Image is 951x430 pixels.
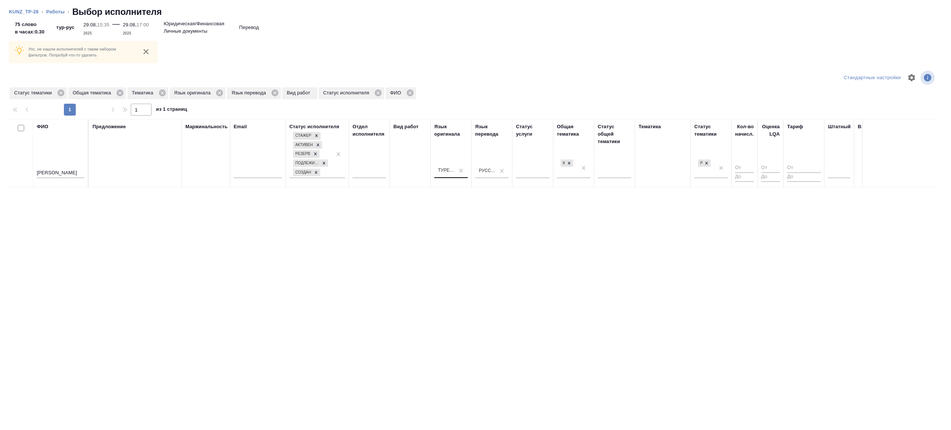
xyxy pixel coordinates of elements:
div: Подлежит внедрению [293,159,320,167]
div: Статус исполнителя [289,123,339,130]
div: Предложение [92,123,126,130]
div: Русский [479,168,496,174]
div: Статус тематики [10,87,67,99]
div: Язык перевода [227,87,281,99]
div: Статус исполнителя [319,87,384,99]
div: Стажер, Активен, Резерв, Подлежит внедрению, Создан [292,131,321,140]
p: 29.08, [123,22,137,28]
div: Кол-во начисл. [735,123,754,138]
div: Язык оригинала [434,123,468,138]
div: Стажер, Активен, Резерв, Подлежит внедрению, Создан [292,168,321,177]
div: Тариф [787,123,803,130]
div: split button [842,72,903,84]
p: Упс, не нашли исполнителей с таким набором фильтров. Попробуй что-то удалить [28,46,134,58]
div: Штатный [828,123,851,130]
input: До [735,172,754,182]
p: Перевод [239,24,259,31]
div: Юридическая/Финансовая [560,159,574,168]
input: От [787,164,821,173]
div: Язык перевода [475,123,509,138]
p: Вид работ [287,89,313,97]
span: Настроить таблицу [903,69,921,87]
div: Тематика [639,123,661,130]
div: Маржинальность [185,123,228,130]
input: До [761,172,780,182]
input: От [761,164,780,173]
div: Общая тематика [68,87,126,99]
p: Язык оригинала [174,89,214,97]
p: 15:35 [97,22,109,28]
p: Язык перевода [231,89,269,97]
div: Статус тематики [694,123,728,138]
div: Рекомендован [697,159,711,168]
div: Общая тематика [557,123,590,138]
div: Статус услуги [516,123,549,138]
div: Тематика [127,87,168,99]
div: Стажер, Активен, Резерв, Подлежит внедрению, Создан [292,140,323,150]
div: ФИО [37,123,48,130]
div: Отдел исполнителя [353,123,386,138]
div: Рекомендован [698,159,702,167]
div: Язык оригинала [170,87,226,99]
a: Работы [46,9,65,14]
div: ФИО [386,87,416,99]
p: Общая тематика [73,89,114,97]
div: Email [234,123,247,130]
span: из 1 страниц [156,105,187,116]
span: Посмотреть информацию [921,71,936,85]
div: Взаимодействие и доп. информация [858,123,948,130]
p: 75 слово [15,21,45,28]
p: Статус исполнителя [323,89,372,97]
div: Стажер [293,132,312,140]
div: Оценка LQA [761,123,780,138]
li: ‹ [42,8,43,16]
h2: Выбор исполнителя [72,6,162,18]
li: ‹ [68,8,69,16]
p: Тематика [132,89,156,97]
div: Резерв [293,150,311,158]
div: Статус общей тематики [598,123,631,145]
nav: breadcrumb [9,6,942,18]
p: 29.08, [83,22,97,28]
a: KUNZ_TP-28 [9,9,39,14]
div: Вид работ [393,123,419,130]
div: Активен [293,141,314,149]
p: ФИО [390,89,404,97]
div: Создан [293,169,312,177]
div: — [113,18,120,37]
input: От [735,164,754,173]
div: Юридическая/Финансовая [561,159,565,167]
input: До [787,172,821,182]
div: Стажер, Активен, Резерв, Подлежит внедрению, Создан [292,159,329,168]
p: Юридическая/Финансовая [164,20,224,28]
button: close [140,46,152,57]
div: Стажер, Активен, Резерв, Подлежит внедрению, Создан [292,149,320,159]
div: Турецкий [438,168,455,174]
p: 17:00 [137,22,149,28]
p: Статус тематики [14,89,55,97]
